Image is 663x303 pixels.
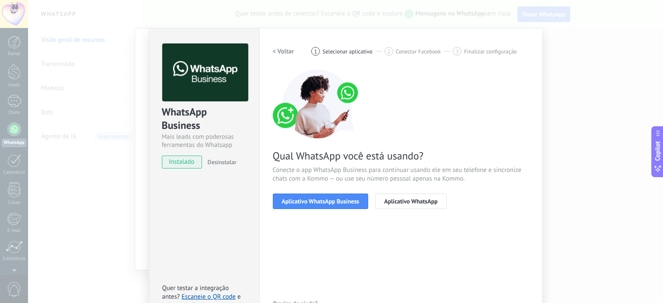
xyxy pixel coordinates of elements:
a: Escaneie o QR code [182,293,236,301]
span: 1 [314,48,317,55]
div: WhatsApp Business [162,105,247,133]
button: Desinstalar [204,156,237,169]
button: Aplicativo WhatsApp [375,194,447,209]
span: Copilot [654,141,662,161]
span: instalado [162,156,202,169]
span: Selecionar aplicativo [322,48,373,55]
span: Aplicativo WhatsApp Business [282,198,359,204]
img: connect number [273,69,363,138]
span: Aplicativo WhatsApp [384,198,438,204]
span: Quer testar a integração antes? [162,284,229,301]
span: Conectar Facebook [396,48,441,55]
h2: < Voltar [273,47,294,56]
div: Mais leads com poderosas ferramentas do Whatsapp [162,133,247,149]
span: Conecte o app WhatsApp Business para continuar usando ele em seu telefone e sincronize chats com ... [273,166,529,183]
button: < Voltar [273,44,294,59]
span: Finalizar configuração [464,48,517,55]
span: Desinstalar [208,158,237,166]
span: Qual WhatsApp você está usando? [273,149,529,162]
span: 3 [456,48,459,55]
button: Aplicativo WhatsApp Business [273,194,368,209]
img: logo_main.png [162,44,248,102]
span: 2 [387,48,390,55]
